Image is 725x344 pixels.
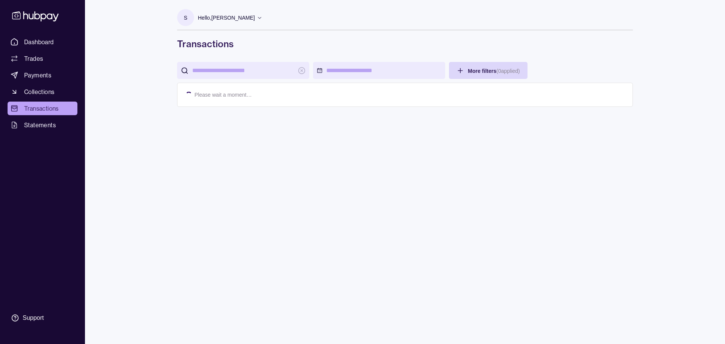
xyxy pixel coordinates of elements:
[24,54,43,63] span: Trades
[468,68,520,74] span: More filters
[177,38,633,50] h1: Transactions
[8,85,77,99] a: Collections
[8,102,77,115] a: Transactions
[24,71,51,80] span: Payments
[24,37,54,46] span: Dashboard
[198,14,255,22] p: Hello, [PERSON_NAME]
[8,52,77,65] a: Trades
[8,35,77,49] a: Dashboard
[8,68,77,82] a: Payments
[184,14,187,22] p: S
[496,68,520,74] p: ( 0 applied)
[194,91,252,99] p: Please wait a moment…
[23,314,44,322] div: Support
[24,120,56,130] span: Statements
[8,118,77,132] a: Statements
[449,62,528,79] button: More filters(0applied)
[24,104,59,113] span: Transactions
[8,310,77,326] a: Support
[24,87,54,96] span: Collections
[192,62,294,79] input: search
